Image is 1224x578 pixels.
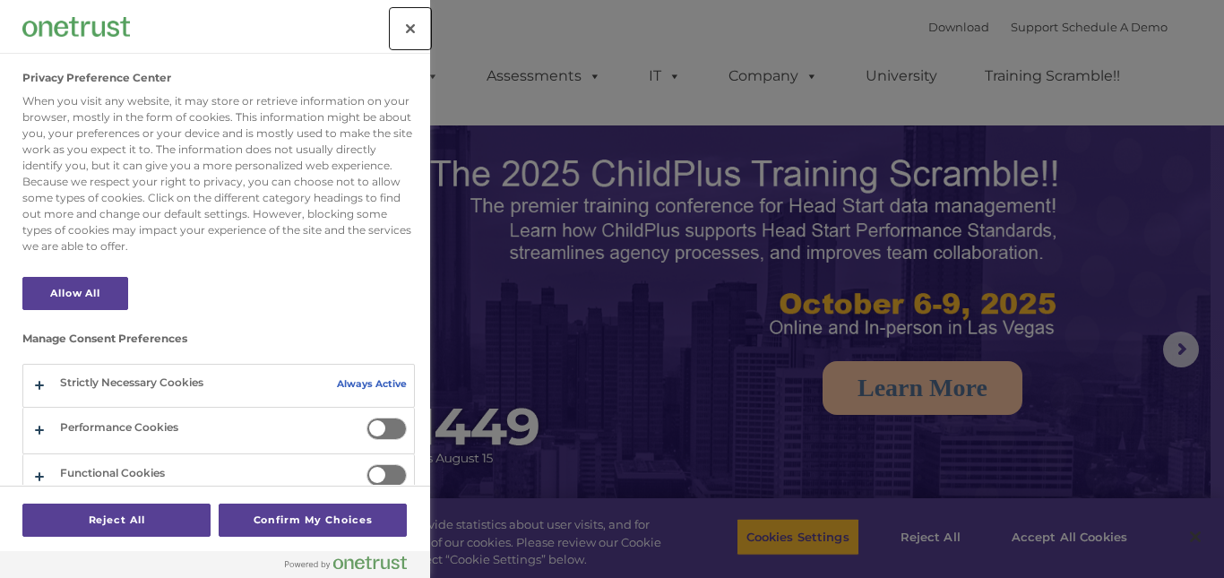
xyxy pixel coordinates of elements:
[22,72,171,84] h2: Privacy Preference Center
[249,192,325,205] span: Phone number
[22,9,130,45] div: Company Logo
[285,556,421,578] a: Powered by OneTrust Opens in a new Tab
[22,277,128,310] button: Allow All
[22,332,415,354] h3: Manage Consent Preferences
[22,504,211,537] button: Reject All
[219,504,407,537] button: Confirm My Choices
[22,93,415,254] div: When you visit any website, it may store or retrieve information on your browser, mostly in the f...
[391,9,430,48] button: Close
[249,118,304,132] span: Last name
[285,556,407,570] img: Powered by OneTrust Opens in a new Tab
[22,17,130,36] img: Company Logo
